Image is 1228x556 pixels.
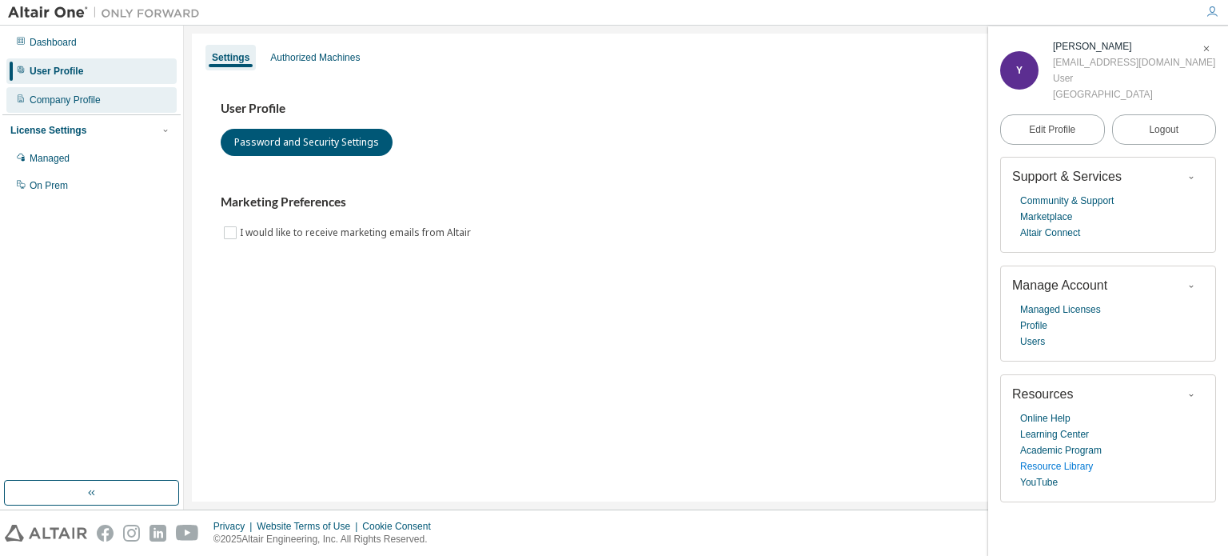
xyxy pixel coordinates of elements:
a: Online Help [1020,410,1071,426]
a: Altair Connect [1020,225,1080,241]
div: Yassin Yassin [1053,38,1215,54]
h3: User Profile [221,101,1191,117]
a: Community & Support [1020,193,1114,209]
a: Managed Licenses [1020,302,1101,318]
button: Password and Security Settings [221,129,393,156]
div: User Profile [30,65,83,78]
span: Y [1016,65,1023,76]
div: Company Profile [30,94,101,106]
a: YouTube [1020,474,1058,490]
a: Resource Library [1020,458,1093,474]
div: Settings [212,51,249,64]
img: Altair One [8,5,208,21]
img: youtube.svg [176,525,199,542]
img: altair_logo.svg [5,525,87,542]
div: On Prem [30,179,68,192]
img: instagram.svg [123,525,140,542]
a: Learning Center [1020,426,1089,442]
div: Cookie Consent [362,520,440,533]
h3: Marketing Preferences [221,194,1191,210]
div: License Settings [10,124,86,137]
span: Manage Account [1012,278,1107,292]
img: linkedin.svg [150,525,166,542]
div: Authorized Machines [270,51,360,64]
label: I would like to receive marketing emails from Altair [240,223,474,242]
span: Resources [1012,387,1073,401]
p: © 2025 Altair Engineering, Inc. All Rights Reserved. [213,533,441,546]
div: Privacy [213,520,257,533]
img: facebook.svg [97,525,114,542]
a: Edit Profile [1000,114,1105,145]
div: [GEOGRAPHIC_DATA] [1053,86,1215,102]
span: Support & Services [1012,170,1122,183]
div: Dashboard [30,36,77,49]
a: Users [1020,334,1045,350]
div: [EMAIL_ADDRESS][DOMAIN_NAME] [1053,54,1215,70]
div: Managed [30,152,70,165]
span: Edit Profile [1029,123,1075,136]
a: Marketplace [1020,209,1072,225]
div: User [1053,70,1215,86]
button: Logout [1112,114,1217,145]
div: Website Terms of Use [257,520,362,533]
a: Profile [1020,318,1047,334]
span: Logout [1149,122,1178,138]
a: Academic Program [1020,442,1102,458]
